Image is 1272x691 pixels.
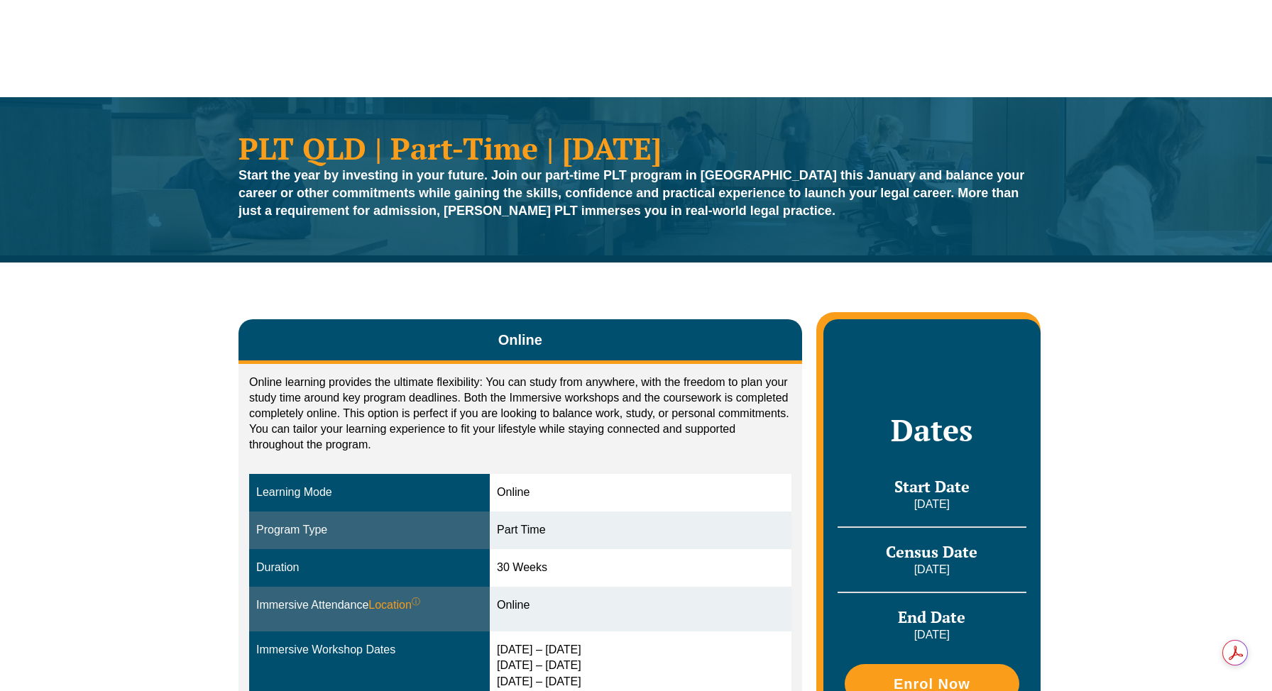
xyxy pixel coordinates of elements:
[238,133,1033,163] h1: PLT QLD | Part-Time | [DATE]
[497,522,784,538] div: Part Time
[497,642,784,691] div: [DATE] – [DATE] [DATE] – [DATE] [DATE] – [DATE]
[498,330,542,350] span: Online
[497,485,784,501] div: Online
[238,168,1024,218] strong: Start the year by investing in your future. Join our part-time PLT program in [GEOGRAPHIC_DATA] t...
[368,597,420,614] span: Location
[886,541,977,562] span: Census Date
[497,560,784,576] div: 30 Weeks
[256,485,483,501] div: Learning Mode
[256,522,483,538] div: Program Type
[838,627,1026,643] p: [DATE]
[256,642,483,658] div: Immersive Workshop Dates
[497,597,784,614] div: Online
[838,562,1026,577] p: [DATE]
[249,375,791,453] p: Online learning provides the ultimate flexibility: You can study from anywhere, with the freedom ...
[256,597,483,614] div: Immersive Attendance
[838,412,1026,448] h2: Dates
[256,560,483,576] div: Duration
[894,476,970,497] span: Start Date
[412,597,420,607] sup: ⓘ
[898,607,965,627] span: End Date
[894,677,970,691] span: Enrol Now
[838,497,1026,512] p: [DATE]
